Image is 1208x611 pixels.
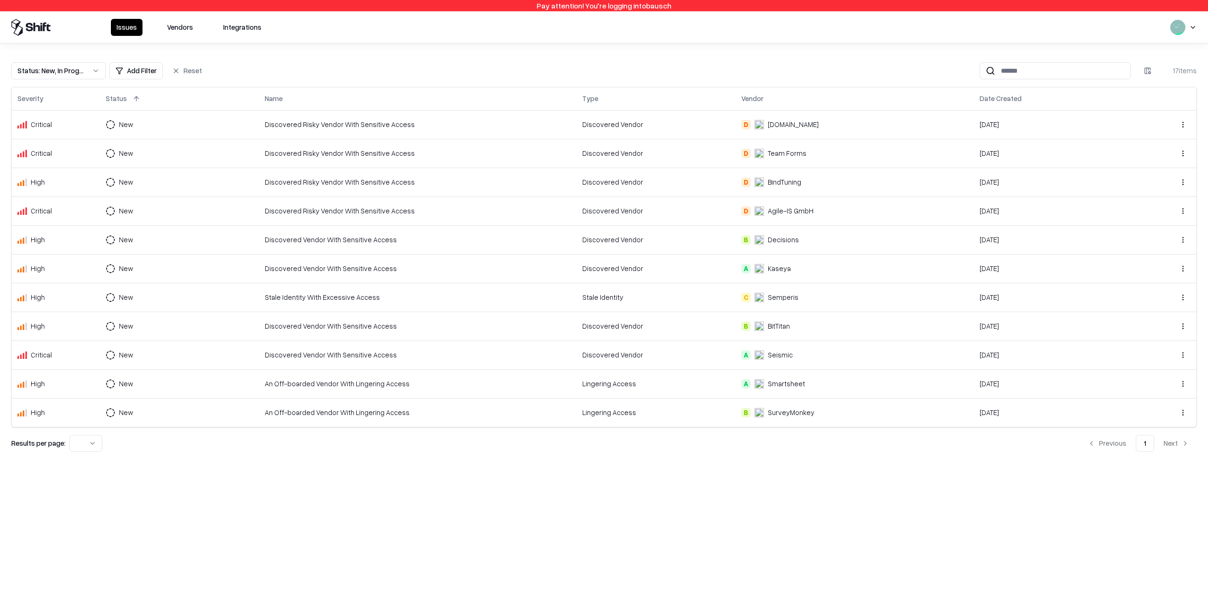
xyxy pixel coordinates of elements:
[755,379,764,389] img: Smartsheet
[1136,435,1154,452] button: 1
[741,264,751,273] div: A
[741,235,751,245] div: B
[980,119,1127,129] div: [DATE]
[119,321,133,331] div: New
[106,318,150,335] button: New
[768,119,819,129] div: [DOMAIN_NAME]
[582,379,730,389] div: Lingering Access
[741,93,763,103] div: Vendor
[980,206,1127,216] div: [DATE]
[161,19,199,36] button: Vendors
[741,120,751,129] div: D
[31,148,52,158] div: Critical
[755,149,764,158] img: Team Forms
[119,350,133,360] div: New
[119,292,133,302] div: New
[768,350,793,360] div: Seismic
[741,379,751,389] div: A
[980,263,1127,273] div: [DATE]
[31,263,45,273] div: High
[582,148,730,158] div: Discovered Vendor
[582,407,730,417] div: Lingering Access
[980,350,1127,360] div: [DATE]
[106,375,150,392] button: New
[980,93,1022,103] div: Date Created
[106,347,150,364] button: New
[755,235,764,245] img: Decisions
[106,116,150,133] button: New
[741,322,751,331] div: B
[265,235,571,245] div: Discovered Vendor With Sensitive Access
[17,93,43,103] div: Severity
[119,407,133,417] div: New
[31,350,52,360] div: Critical
[106,174,150,191] button: New
[755,120,764,129] img: Draw.io
[31,177,45,187] div: High
[265,292,571,302] div: Stale Identity With Excessive Access
[265,148,571,158] div: Discovered Risky Vendor With Sensitive Access
[755,408,764,417] img: SurveyMonkey
[119,148,133,158] div: New
[106,231,150,248] button: New
[741,293,751,302] div: C
[218,19,267,36] button: Integrations
[106,145,150,162] button: New
[265,407,571,417] div: An Off-boarded Vendor With Lingering Access
[755,350,764,360] img: Seismic
[31,292,45,302] div: High
[582,350,730,360] div: Discovered Vendor
[1159,66,1197,76] div: 17 items
[741,408,751,417] div: B
[31,321,45,331] div: High
[582,321,730,331] div: Discovered Vendor
[119,379,133,389] div: New
[768,292,798,302] div: Semperis
[768,263,791,273] div: Kaseya
[980,235,1127,245] div: [DATE]
[106,260,150,277] button: New
[31,206,52,216] div: Critical
[265,119,571,129] div: Discovered Risky Vendor With Sensitive Access
[119,119,133,129] div: New
[582,93,598,103] div: Type
[768,148,806,158] div: Team Forms
[980,292,1127,302] div: [DATE]
[265,379,571,389] div: An Off-boarded Vendor With Lingering Access
[111,19,143,36] button: Issues
[755,206,764,216] img: Agile-IS GmbH
[167,62,208,79] button: Reset
[265,177,571,187] div: Discovered Risky Vendor With Sensitive Access
[755,178,764,187] img: BindTuning
[1080,435,1197,452] nav: pagination
[265,206,571,216] div: Discovered Risky Vendor With Sensitive Access
[31,235,45,245] div: High
[119,206,133,216] div: New
[582,177,730,187] div: Discovered Vendor
[582,292,730,302] div: Stale Identity
[980,321,1127,331] div: [DATE]
[768,177,801,187] div: BindTuning
[106,93,127,103] div: Status
[768,321,790,331] div: BitTitan
[106,203,150,220] button: New
[741,178,751,187] div: D
[582,206,730,216] div: Discovered Vendor
[768,379,805,389] div: Smartsheet
[768,407,814,417] div: SurveyMonkey
[582,235,730,245] div: Discovered Vendor
[265,350,571,360] div: Discovered Vendor With Sensitive Access
[582,119,730,129] div: Discovered Vendor
[741,206,751,216] div: D
[119,177,133,187] div: New
[106,289,150,306] button: New
[109,62,163,79] button: Add Filter
[265,263,571,273] div: Discovered Vendor With Sensitive Access
[980,379,1127,389] div: [DATE]
[768,235,799,245] div: Decisions
[741,149,751,158] div: D
[119,235,133,245] div: New
[31,379,45,389] div: High
[119,263,133,273] div: New
[17,66,84,76] div: Status : New, In Progress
